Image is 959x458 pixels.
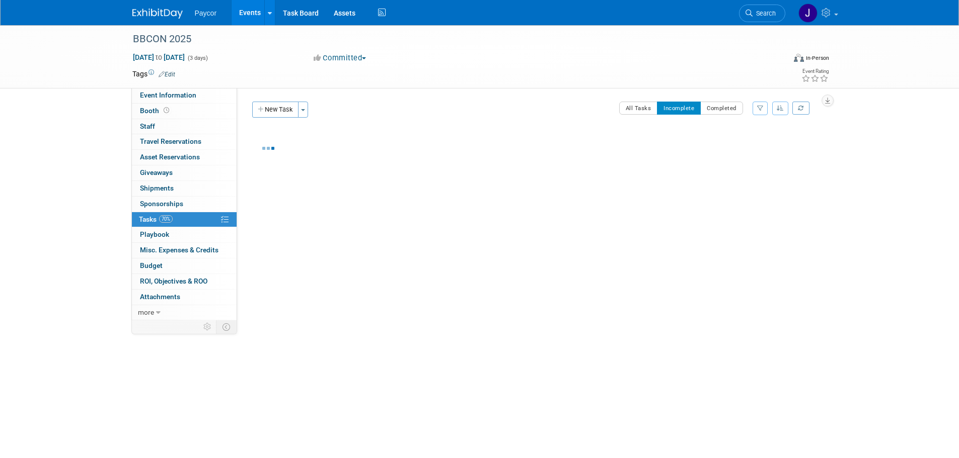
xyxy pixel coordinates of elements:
img: ExhibitDay [132,9,183,19]
button: New Task [252,102,299,118]
a: ROI, Objectives & ROO [132,274,237,289]
a: Staff [132,119,237,134]
span: Budget [140,261,163,269]
span: (3 days) [187,55,208,61]
div: BBCON 2025 [129,30,770,48]
button: Committed [310,53,370,63]
span: Sponsorships [140,200,183,208]
span: Event Information [140,91,196,99]
button: Incomplete [657,102,701,115]
span: Tasks [139,215,173,223]
span: 70% [159,215,173,223]
td: Personalize Event Tab Strip [199,320,216,333]
span: to [154,53,164,61]
span: Misc. Expenses & Credits [140,246,218,254]
span: Asset Reservations [140,153,200,161]
img: Jenny Campbell [798,4,818,23]
a: more [132,305,237,320]
div: Event Format [726,52,830,67]
a: Event Information [132,88,237,103]
a: Travel Reservations [132,134,237,149]
span: Staff [140,122,155,130]
span: Booth not reserved yet [162,107,171,114]
a: Giveaways [132,165,237,180]
a: Attachments [132,290,237,305]
td: Tags [132,69,175,79]
span: Giveaways [140,168,173,176]
img: Format-Inperson.png [794,54,804,62]
span: Playbook [140,230,169,238]
span: Paycor [195,9,217,17]
span: more [138,308,154,316]
a: Booth [132,104,237,119]
a: Playbook [132,227,237,242]
div: In-Person [805,54,829,62]
a: Misc. Expenses & Credits [132,243,237,258]
div: Event Rating [801,69,829,74]
a: Asset Reservations [132,150,237,165]
span: [DATE] [DATE] [132,53,185,62]
button: Completed [700,102,743,115]
span: Search [753,10,776,17]
td: Toggle Event Tabs [216,320,237,333]
a: Search [739,5,785,22]
span: Shipments [140,184,174,192]
a: Edit [159,71,175,78]
span: Booth [140,107,171,115]
a: Sponsorships [132,197,237,212]
span: Travel Reservations [140,137,201,145]
span: Attachments [140,293,180,301]
span: ROI, Objectives & ROO [140,277,207,285]
a: Refresh [792,102,809,115]
img: loading... [262,147,274,150]
button: All Tasks [619,102,658,115]
a: Budget [132,258,237,273]
a: Tasks70% [132,212,237,227]
a: Shipments [132,181,237,196]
